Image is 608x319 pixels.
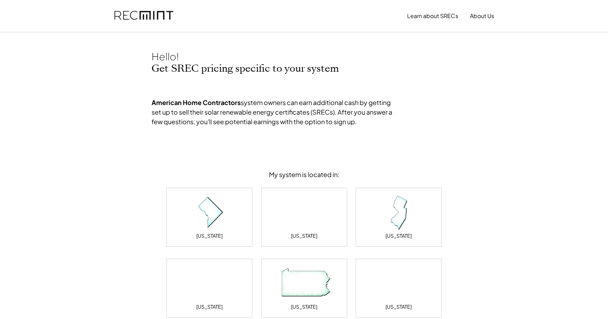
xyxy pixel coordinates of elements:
img: New Jersey [363,195,434,231]
div: [US_STATE] [196,303,223,310]
img: Maryland [269,195,340,231]
div: [US_STATE] [196,232,223,240]
div: [US_STATE] [385,303,412,310]
div: system owners can earn additional cash by getting set up to sell their solar renewable energy cer... [152,98,396,126]
img: District of Columbia [174,195,245,231]
button: About Us [470,9,494,23]
button: Learn about SRECs [407,9,458,23]
div: [US_STATE] [291,232,317,240]
div: My system is located in: [269,170,339,178]
div: Hello! [152,50,223,63]
strong: American Home Contractors [152,98,241,106]
img: yH5BAEAAAAALAAAAAABAAEAAAIBRAA7 [411,89,457,135]
img: Virginia [363,266,434,302]
img: North Carolina [174,266,245,302]
img: Pennsylvania [269,266,340,302]
h2: Get SREC pricing specific to your system [152,63,457,75]
div: [US_STATE] [291,303,317,310]
img: recmint-logotype%403x.png [114,4,173,28]
div: [US_STATE] [385,232,412,240]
